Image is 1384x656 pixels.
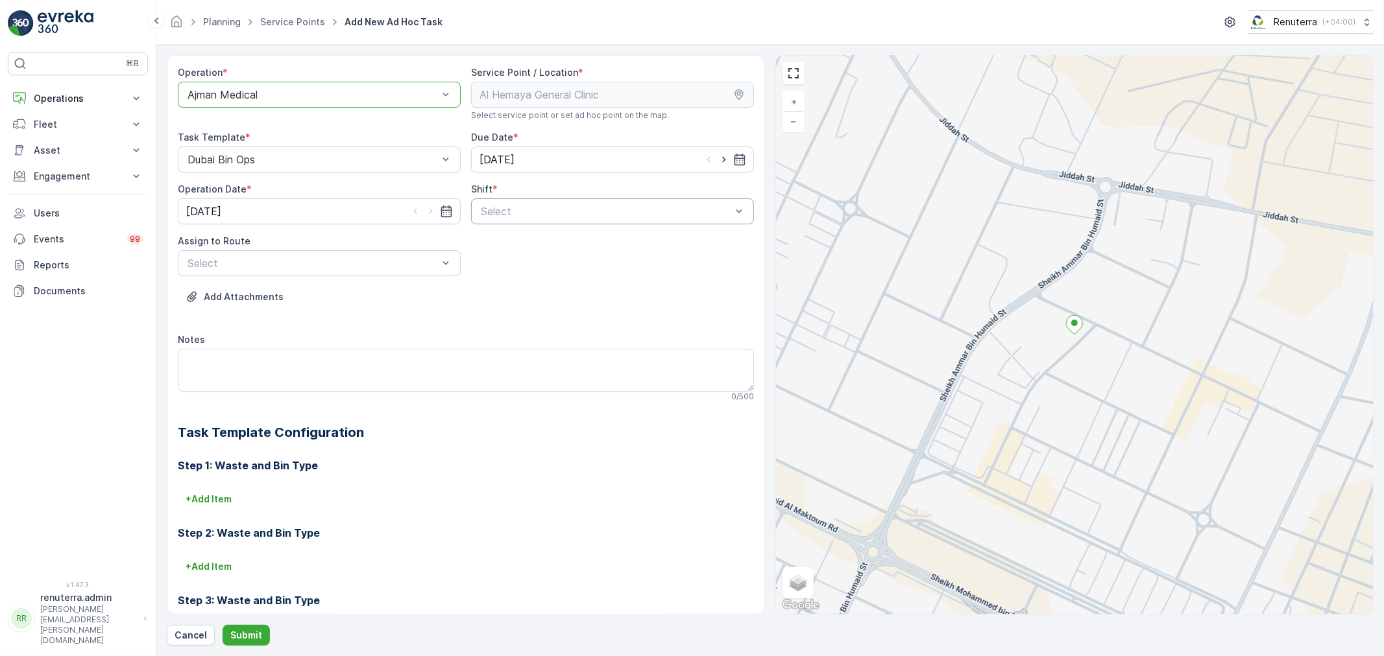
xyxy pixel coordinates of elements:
img: logo_light-DOdMpM7g.png [38,10,93,36]
label: Assign to Route [178,235,250,246]
p: Operations [34,92,122,105]
span: Select service point or set ad hoc point on the map. [471,110,669,121]
p: renuterra.admin [40,591,138,604]
a: Documents [8,278,148,304]
p: 99 [130,234,140,244]
label: Due Date [471,132,513,143]
img: Screenshot_2024-07-26_at_13.33.01.png [1248,15,1269,29]
button: Fleet [8,111,148,137]
a: Homepage [169,19,184,30]
p: ⌘B [126,58,139,69]
label: Operation [178,67,223,78]
p: Cancel [175,629,207,642]
label: Notes [178,334,205,345]
label: Task Template [178,132,245,143]
button: Operations [8,86,148,111]
a: Zoom In [784,92,803,111]
p: Select [188,255,438,271]
label: Operation Date [178,183,247,194]
h2: Task Template Configuration [178,423,754,442]
div: RR [11,608,32,629]
a: Users [8,200,148,226]
h3: Step 1: Waste and Bin Type [178,458,754,473]
p: Submit [230,629,262,642]
a: Layers [784,568,812,597]
p: Events [34,233,119,246]
a: Reports [8,252,148,278]
p: ( +04:00 ) [1322,17,1355,27]
input: dd/mm/yyyy [471,146,754,172]
a: Zoom Out [784,111,803,131]
span: + [791,96,797,107]
label: Service Point / Location [471,67,578,78]
p: Engagement [34,170,122,183]
p: Reports [34,259,143,272]
button: RRrenuterra.admin[PERSON_NAME][EMAIL_ADDRESS][PERSON_NAME][DOMAIN_NAME] [8,591,148,646]
button: +Add Item [178,556,239,577]
p: Users [34,207,143,220]
label: Shift [471,183,492,194]
h3: Step 2: Waste and Bin Type [178,525,754,541]
a: Service Points [260,16,325,27]
span: Add New Ad Hoc Task [342,16,445,29]
p: 0 / 500 [731,392,754,402]
a: Open this area in Google Maps (opens a new window) [779,597,822,614]
p: + Add Item [186,493,232,506]
span: v 1.47.3 [8,581,148,589]
img: Google [779,597,822,614]
button: +Add Item [178,489,239,510]
p: Fleet [34,118,122,131]
button: Cancel [167,625,215,646]
button: Asset [8,137,148,163]
p: Renuterra [1274,16,1317,29]
p: Documents [34,285,143,298]
p: Select [481,204,731,219]
button: Renuterra(+04:00) [1248,10,1374,34]
input: dd/mm/yyyy [178,198,461,224]
p: Add Attachments [204,290,284,303]
a: Planning [203,16,241,27]
button: Upload File [178,287,291,307]
p: Asset [34,144,122,157]
img: logo [8,10,34,36]
a: Events99 [8,226,148,252]
h3: Step 3: Waste and Bin Type [178,592,754,608]
p: [PERSON_NAME][EMAIL_ADDRESS][PERSON_NAME][DOMAIN_NAME] [40,604,138,646]
span: − [791,115,797,126]
button: Submit [223,625,270,646]
input: Al Hemaya General Clinic [471,82,754,108]
a: View Fullscreen [784,64,803,83]
button: Engagement [8,163,148,189]
p: + Add Item [186,560,232,573]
